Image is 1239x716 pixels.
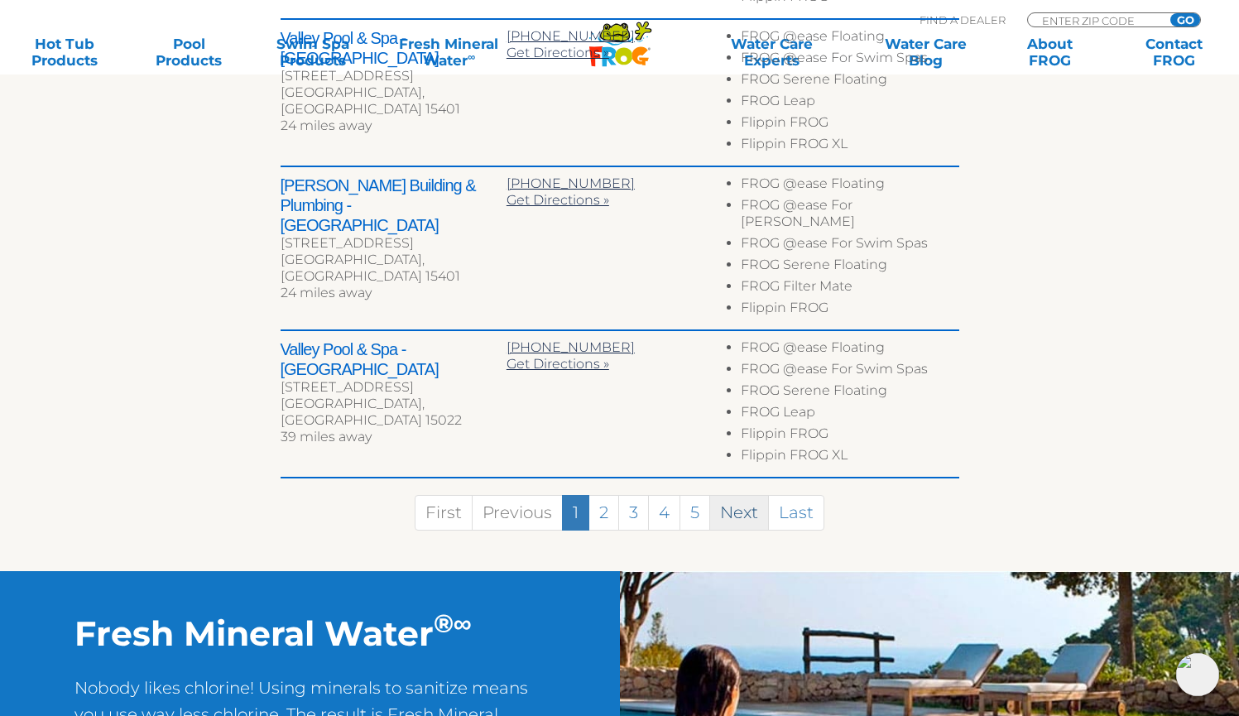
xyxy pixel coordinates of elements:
[281,175,507,235] h2: [PERSON_NAME] Building & Plumbing - [GEOGRAPHIC_DATA]
[741,93,958,114] li: FROG Leap
[588,495,619,531] a: 2
[648,495,680,531] a: 4
[507,356,609,372] a: Get Directions »
[507,339,635,355] a: [PHONE_NUMBER]
[507,28,635,44] a: [PHONE_NUMBER]
[1040,13,1152,27] input: Zip Code Form
[741,136,958,157] li: Flippin FROG XL
[741,28,958,50] li: FROG @ease Floating
[741,50,958,71] li: FROG @ease For Swim Spas
[74,613,545,654] h2: Fresh Mineral Water
[281,429,372,444] span: 39 miles away
[741,235,958,257] li: FROG @ease For Swim Spas
[1170,13,1200,26] input: GO
[281,396,507,429] div: [GEOGRAPHIC_DATA], [GEOGRAPHIC_DATA] 15022
[562,495,589,531] a: 1
[281,118,372,133] span: 24 miles away
[1002,36,1099,69] a: AboutFROG
[741,257,958,278] li: FROG Serene Floating
[741,114,958,136] li: Flippin FROG
[741,425,958,447] li: Flippin FROG
[920,12,1006,27] p: Find A Dealer
[618,495,649,531] a: 3
[741,278,958,300] li: FROG Filter Mate
[281,379,507,396] div: [STREET_ADDRESS]
[281,84,507,118] div: [GEOGRAPHIC_DATA], [GEOGRAPHIC_DATA] 15401
[281,28,507,68] h2: Valley Pool & Spa - [GEOGRAPHIC_DATA]
[507,192,609,208] a: Get Directions »
[434,608,454,639] sup: ®
[680,495,710,531] a: 5
[507,45,609,60] a: Get Directions »
[741,71,958,93] li: FROG Serene Floating
[415,495,473,531] a: First
[1176,653,1219,696] img: openIcon
[281,235,507,252] div: [STREET_ADDRESS]
[1126,36,1222,69] a: ContactFROG
[741,339,958,361] li: FROG @ease Floating
[507,175,635,191] a: [PHONE_NUMBER]
[768,495,824,531] a: Last
[281,68,507,84] div: [STREET_ADDRESS]
[281,285,372,300] span: 24 miles away
[741,300,958,321] li: Flippin FROG
[141,36,238,69] a: PoolProducts
[741,361,958,382] li: FROG @ease For Swim Spas
[741,447,958,469] li: Flippin FROG XL
[17,36,113,69] a: Hot TubProducts
[454,608,472,639] sup: ∞
[472,495,563,531] a: Previous
[281,252,507,285] div: [GEOGRAPHIC_DATA], [GEOGRAPHIC_DATA] 15401
[741,382,958,404] li: FROG Serene Floating
[741,197,958,235] li: FROG @ease For [PERSON_NAME]
[709,495,769,531] a: Next
[281,339,507,379] h2: Valley Pool & Spa - [GEOGRAPHIC_DATA]
[741,175,958,197] li: FROG @ease Floating
[265,36,362,69] a: Swim SpaProducts
[741,404,958,425] li: FROG Leap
